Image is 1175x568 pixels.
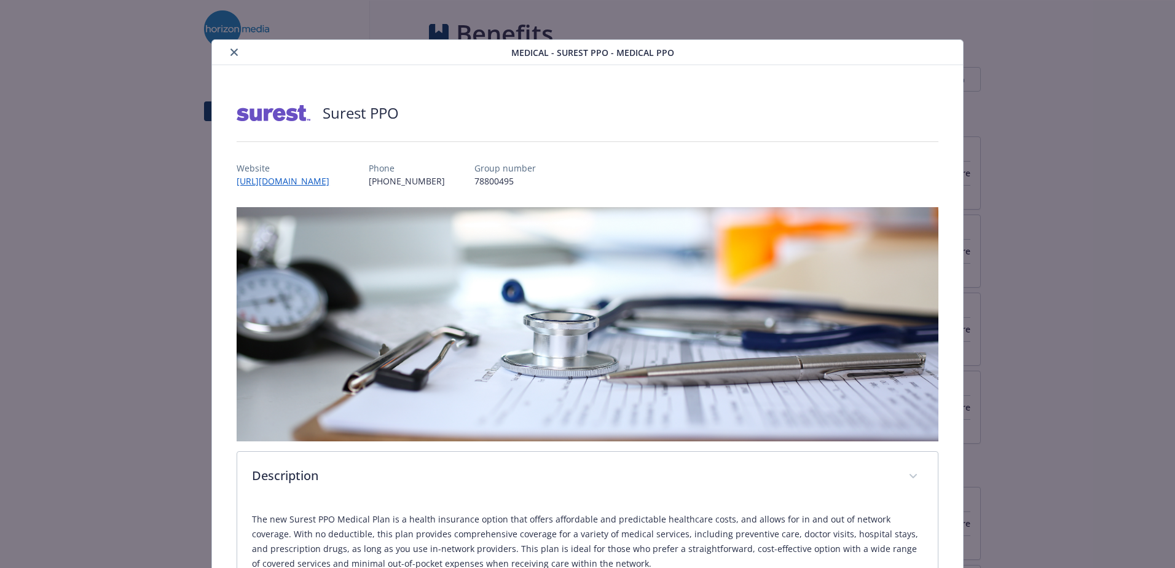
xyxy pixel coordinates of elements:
p: [PHONE_NUMBER] [369,175,445,187]
p: Description [252,467,894,485]
span: Medical - Surest PPO - Medical PPO [511,46,674,59]
p: Website [237,162,339,175]
p: Group number [474,162,536,175]
p: 78800495 [474,175,536,187]
div: Description [237,452,938,502]
h2: Surest PPO [323,103,399,124]
img: Surest [237,95,310,132]
p: Phone [369,162,445,175]
img: banner [237,207,938,441]
a: [URL][DOMAIN_NAME] [237,175,339,187]
button: close [227,45,242,60]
